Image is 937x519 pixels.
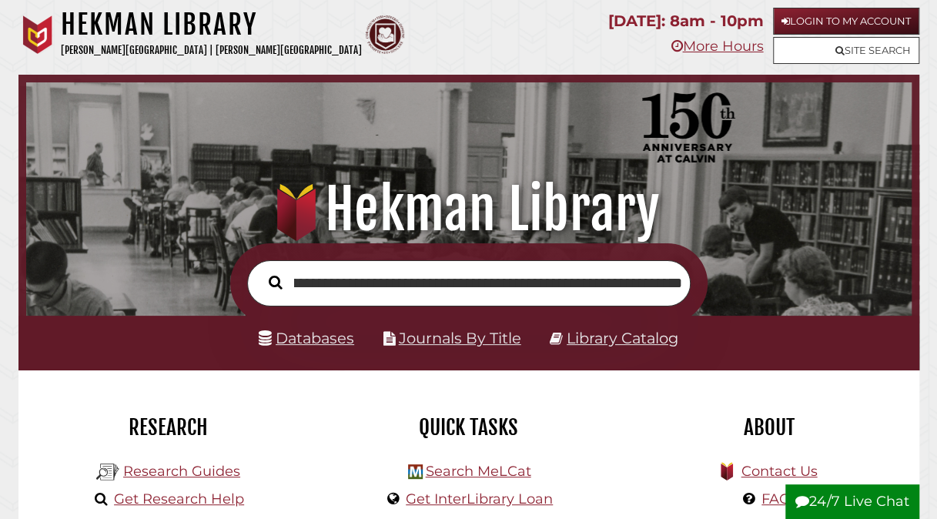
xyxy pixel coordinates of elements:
a: Library Catalog [567,329,678,347]
h2: Research [30,414,307,440]
img: Calvin Theological Seminary [366,15,404,54]
a: Site Search [773,37,919,64]
a: More Hours [671,38,763,55]
a: Search MeLCat [425,463,530,480]
a: Research Guides [123,463,240,480]
a: Get Research Help [114,491,244,507]
h2: About [631,414,908,440]
a: Contact Us [741,463,817,480]
img: Calvin University [18,15,57,54]
p: [DATE]: 8am - 10pm [607,8,763,35]
h1: Hekman Library [61,8,362,42]
a: Journals By Title [399,329,521,347]
a: Databases [259,329,354,347]
img: Hekman Library Logo [408,464,423,479]
button: Search [261,272,290,293]
img: Hekman Library Logo [96,460,119,484]
i: Search [269,275,283,290]
h1: Hekman Library [40,176,898,243]
p: [PERSON_NAME][GEOGRAPHIC_DATA] | [PERSON_NAME][GEOGRAPHIC_DATA] [61,42,362,59]
a: Get InterLibrary Loan [406,491,553,507]
h2: Quick Tasks [330,414,607,440]
a: FAQs [761,491,798,507]
a: Login to My Account [773,8,919,35]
